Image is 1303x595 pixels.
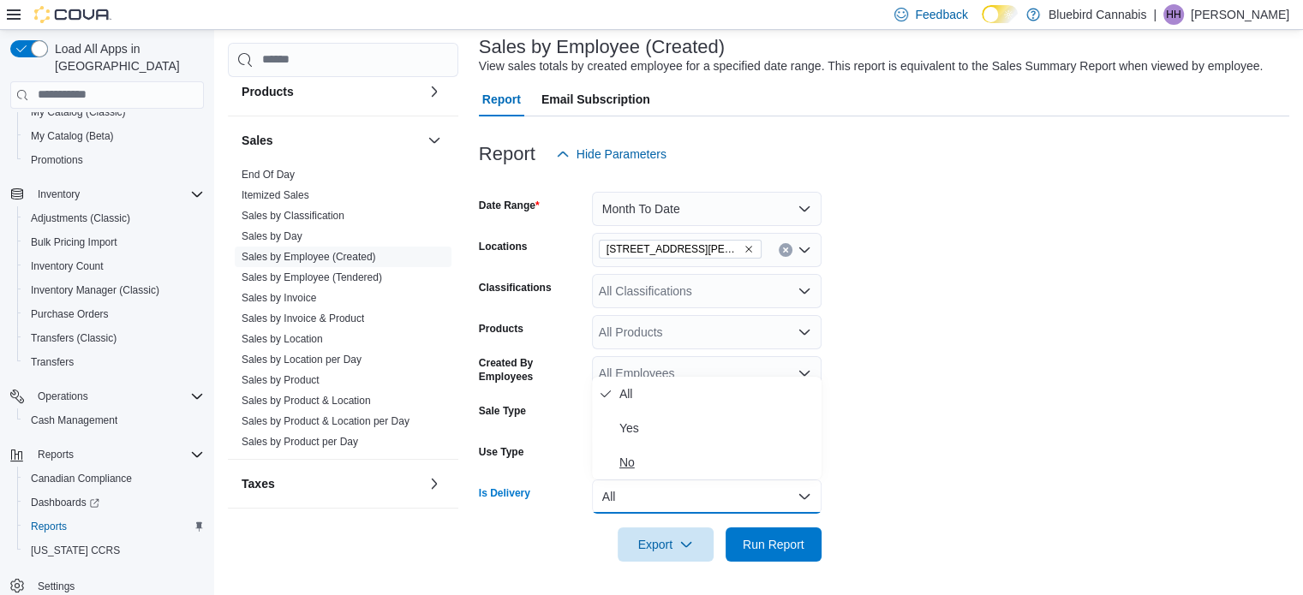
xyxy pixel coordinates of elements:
[24,492,106,513] a: Dashboards
[1153,4,1157,25] p: |
[24,150,204,170] span: Promotions
[242,374,320,386] a: Sales by Product
[31,184,204,205] span: Inventory
[31,444,204,465] span: Reports
[242,435,358,449] span: Sales by Product per Day
[479,37,725,57] h3: Sales by Employee (Created)
[24,468,139,489] a: Canadian Compliance
[17,230,211,254] button: Bulk Pricing Import
[24,352,204,372] span: Transfers
[24,232,204,253] span: Bulk Pricing Import
[24,328,123,348] a: Transfers (Classic)
[479,144,535,164] h3: Report
[619,452,815,473] span: No
[31,472,132,485] span: Canadian Compliance
[592,377,822,479] div: Select listbox
[915,6,967,23] span: Feedback
[24,102,133,122] a: My Catalog (Classic)
[479,404,526,418] label: Sale Type
[17,254,211,278] button: Inventory Count
[24,304,204,324] span: Purchase Orders
[424,130,445,151] button: Sales
[242,230,302,242] a: Sales by Day
[24,126,204,146] span: My Catalog (Beta)
[17,350,211,374] button: Transfers
[726,527,822,562] button: Run Report
[31,520,67,533] span: Reports
[24,304,116,324] a: Purchase Orders
[607,241,740,258] span: [STREET_ADDRESS][PERSON_NAME]
[242,168,295,181] span: End Of Day
[242,354,362,366] a: Sales by Location per Day
[31,283,159,297] span: Inventory Manager (Classic)
[242,292,316,304] a: Sales by Invoice
[24,468,204,489] span: Canadian Compliance
[31,496,99,509] span: Dashboards
[479,486,530,500] label: Is Delivery
[242,271,382,283] a: Sales by Employee (Tendered)
[242,475,275,492] h3: Taxes
[242,414,409,428] span: Sales by Product & Location per Day
[242,475,421,492] button: Taxes
[242,169,295,181] a: End Of Day
[798,325,811,339] button: Open list of options
[479,57,1263,75] div: View sales totals by created employee for a specified date range. This report is equivalent to th...
[744,244,754,254] button: Remove 499 TERRY FOX DR., UNIT 60, Kanata from selection in this group
[541,82,650,116] span: Email Subscription
[592,479,822,514] button: All
[24,150,90,170] a: Promotions
[24,256,111,277] a: Inventory Count
[3,384,211,408] button: Operations
[242,229,302,243] span: Sales by Day
[779,243,792,257] button: Clear input
[24,232,124,253] a: Bulk Pricing Import
[242,436,358,448] a: Sales by Product per Day
[24,102,204,122] span: My Catalog (Classic)
[242,312,364,324] a: Sales by Invoice & Product
[24,492,204,513] span: Dashboards
[24,410,204,431] span: Cash Management
[479,445,523,459] label: Use Type
[24,280,166,300] a: Inventory Manager (Classic)
[38,187,80,201] span: Inventory
[38,390,88,403] span: Operations
[242,395,371,407] a: Sales by Product & Location
[24,208,137,229] a: Adjustments (Classic)
[479,240,528,253] label: Locations
[31,544,120,557] span: [US_STATE] CCRS
[628,527,703,562] span: Export
[242,353,362,366] span: Sales by Location per Day
[599,240,762,259] span: 499 TERRY FOX DR., UNIT 60, Kanata
[38,580,75,593] span: Settings
[1049,4,1146,25] p: Bluebird Cannabis
[24,280,204,300] span: Inventory Manager (Classic)
[24,516,74,537] a: Reports
[242,83,421,100] button: Products
[242,188,309,202] span: Itemized Sales
[1166,4,1180,25] span: HH
[228,164,458,459] div: Sales
[31,184,87,205] button: Inventory
[1163,4,1184,25] div: Haytham Houri
[24,256,204,277] span: Inventory Count
[242,271,382,284] span: Sales by Employee (Tendered)
[17,148,211,172] button: Promotions
[798,366,811,380] button: Open list of options
[31,105,126,119] span: My Catalog (Classic)
[31,211,130,225] span: Adjustments (Classic)
[242,333,323,345] a: Sales by Location
[31,307,109,321] span: Purchase Orders
[34,6,111,23] img: Cova
[619,384,815,404] span: All
[31,129,114,143] span: My Catalog (Beta)
[17,408,211,432] button: Cash Management
[479,322,523,336] label: Products
[24,540,204,561] span: Washington CCRS
[424,81,445,102] button: Products
[242,250,376,264] span: Sales by Employee (Created)
[482,82,521,116] span: Report
[549,137,673,171] button: Hide Parameters
[31,444,81,465] button: Reports
[619,418,815,438] span: Yes
[24,352,81,372] a: Transfers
